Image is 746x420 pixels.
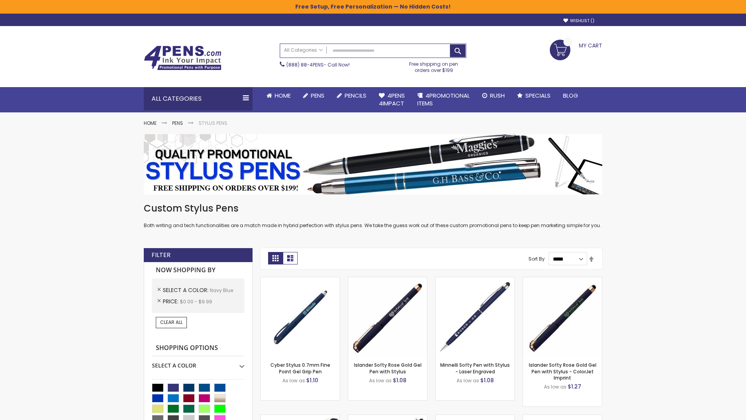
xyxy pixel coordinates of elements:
div: Both writing and tech functionalities are a match made in hybrid perfection with stylus pens. We ... [144,202,602,229]
span: 4PROMOTIONAL ITEMS [417,91,470,107]
a: Rush [476,87,511,104]
a: Cyber Stylus 0.7mm Fine Point Gel Grip Pen-Navy Blue [261,277,340,283]
span: $1.27 [568,383,581,390]
a: Home [144,120,157,126]
a: Specials [511,87,557,104]
span: Pens [311,91,324,100]
span: Price [163,297,180,305]
span: Select A Color [163,286,210,294]
div: Free shipping on pen orders over $199 [401,58,467,73]
span: As low as [282,377,305,384]
span: Home [275,91,291,100]
a: Pens [297,87,331,104]
a: 4PROMOTIONALITEMS [411,87,476,112]
span: $1.10 [306,376,318,384]
div: Select A Color [152,356,244,369]
span: As low as [457,377,479,384]
span: As low as [544,383,566,390]
a: Wishlist [563,18,594,24]
span: $0.00 - $9.99 [180,298,212,305]
span: Specials [525,91,551,100]
img: 4Pens Custom Pens and Promotional Products [144,45,221,70]
span: All Categories [284,47,323,53]
span: Clear All [160,319,183,325]
a: Minnelli Softy Pen with Stylus - Laser Engraved [440,362,510,374]
span: - Call Now! [286,61,350,68]
a: All Categories [280,44,327,57]
a: Islander Softy Rose Gold Gel Pen with Stylus - ColorJet Imprint [529,362,596,381]
label: Sort By [528,255,545,262]
img: Islander Softy Rose Gold Gel Pen with Stylus-Navy Blue [348,277,427,356]
strong: Filter [152,251,171,259]
strong: Grid [268,252,283,264]
a: Cyber Stylus 0.7mm Fine Point Gel Grip Pen [270,362,330,374]
img: Islander Softy Rose Gold Gel Pen with Stylus - ColorJet Imprint-Navy Blue [523,277,602,356]
a: 4Pens4impact [373,87,411,112]
div: All Categories [144,87,253,110]
strong: Shopping Options [152,340,244,357]
span: $1.08 [393,376,406,384]
span: Rush [490,91,505,100]
a: (888) 88-4PENS [286,61,324,68]
a: Pencils [331,87,373,104]
a: Home [260,87,297,104]
a: Blog [557,87,584,104]
h1: Custom Stylus Pens [144,202,602,215]
strong: Now Shopping by [152,262,244,278]
span: 4Pens 4impact [379,91,405,107]
a: Pens [172,120,183,126]
strong: Stylus Pens [199,120,227,126]
a: Clear All [156,317,187,328]
span: $1.08 [480,376,494,384]
a: Islander Softy Rose Gold Gel Pen with Stylus [354,362,422,374]
span: Pencils [345,91,366,100]
span: As low as [369,377,392,384]
span: Blog [563,91,578,100]
img: Stylus Pens [144,134,602,194]
a: Minnelli Softy Pen with Stylus - Laser Engraved-Navy Blue [436,277,514,283]
a: Islander Softy Rose Gold Gel Pen with Stylus - ColorJet Imprint-Navy Blue [523,277,602,283]
img: Cyber Stylus 0.7mm Fine Point Gel Grip Pen-Navy Blue [261,277,340,356]
span: Navy Blue [210,287,233,294]
img: Minnelli Softy Pen with Stylus - Laser Engraved-Navy Blue [436,277,514,356]
a: Islander Softy Rose Gold Gel Pen with Stylus-Navy Blue [348,277,427,283]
